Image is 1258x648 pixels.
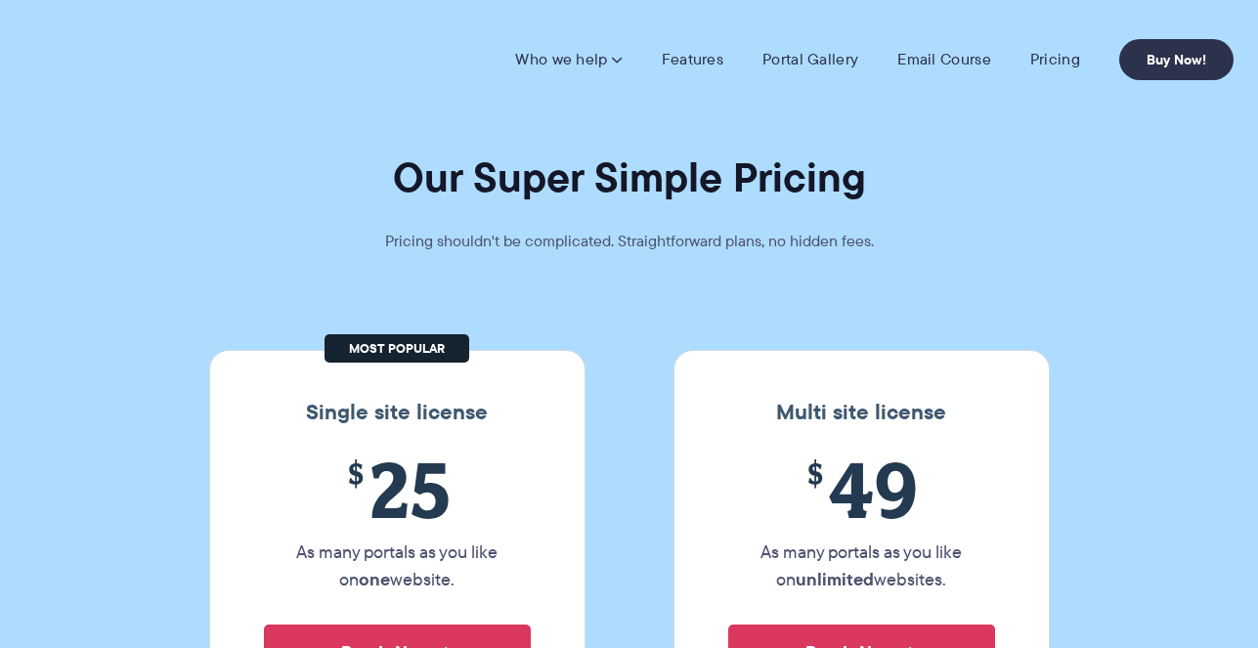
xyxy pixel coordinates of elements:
strong: one [359,566,390,592]
a: Email Course [897,50,991,69]
h3: Single site license [230,400,565,425]
span: 49 [728,445,995,534]
a: Features [662,50,723,69]
a: Portal Gallery [762,50,858,69]
p: Pricing shouldn't be complicated. Straightforward plans, no hidden fees. [336,228,923,255]
a: Who we help [515,50,622,69]
a: Pricing [1030,50,1080,69]
strong: unlimited [796,566,874,592]
a: Buy Now! [1119,39,1234,80]
p: As many portals as you like on websites. [728,539,995,593]
p: As many portals as you like on website. [264,539,531,593]
h3: Multi site license [694,400,1029,425]
span: 25 [264,445,531,534]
